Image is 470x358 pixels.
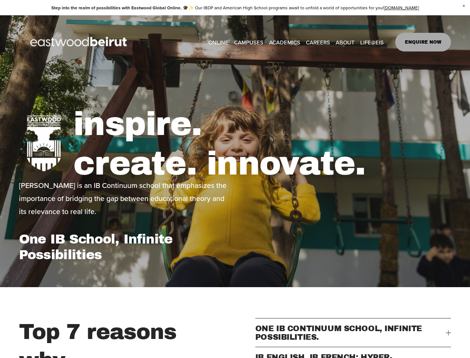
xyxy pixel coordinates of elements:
a: [DOMAIN_NAME] [384,4,419,11]
span: ABOUT [336,37,355,47]
a: folder dropdown [336,37,355,48]
a: ONLINE [208,37,228,48]
button: ONE IB CONTINUUM SCHOOL, INFINITE POSSIBILITIES. [255,318,451,347]
span: ACADEMICS [269,37,300,47]
span: LIFE@EIS [360,37,384,47]
img: EastwoodIS Global Site [19,23,140,61]
a: folder dropdown [360,37,384,48]
a: folder dropdown [234,37,263,48]
span: CAMPUSES [234,37,263,47]
p: [PERSON_NAME] is an IB Continuum school that emphasizes the importance of bridging the gap betwee... [19,179,233,219]
a: CAREERS [306,37,330,48]
span: ONE IB CONTINUUM SCHOOL, INFINITE POSSIBILITIES. [255,324,446,341]
h1: One IB School, Infinite Possibilities [19,231,233,263]
a: ENQUIRE NOW [395,33,451,51]
a: folder dropdown [269,37,300,48]
h1: inspire. create. innovate. [73,104,451,183]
